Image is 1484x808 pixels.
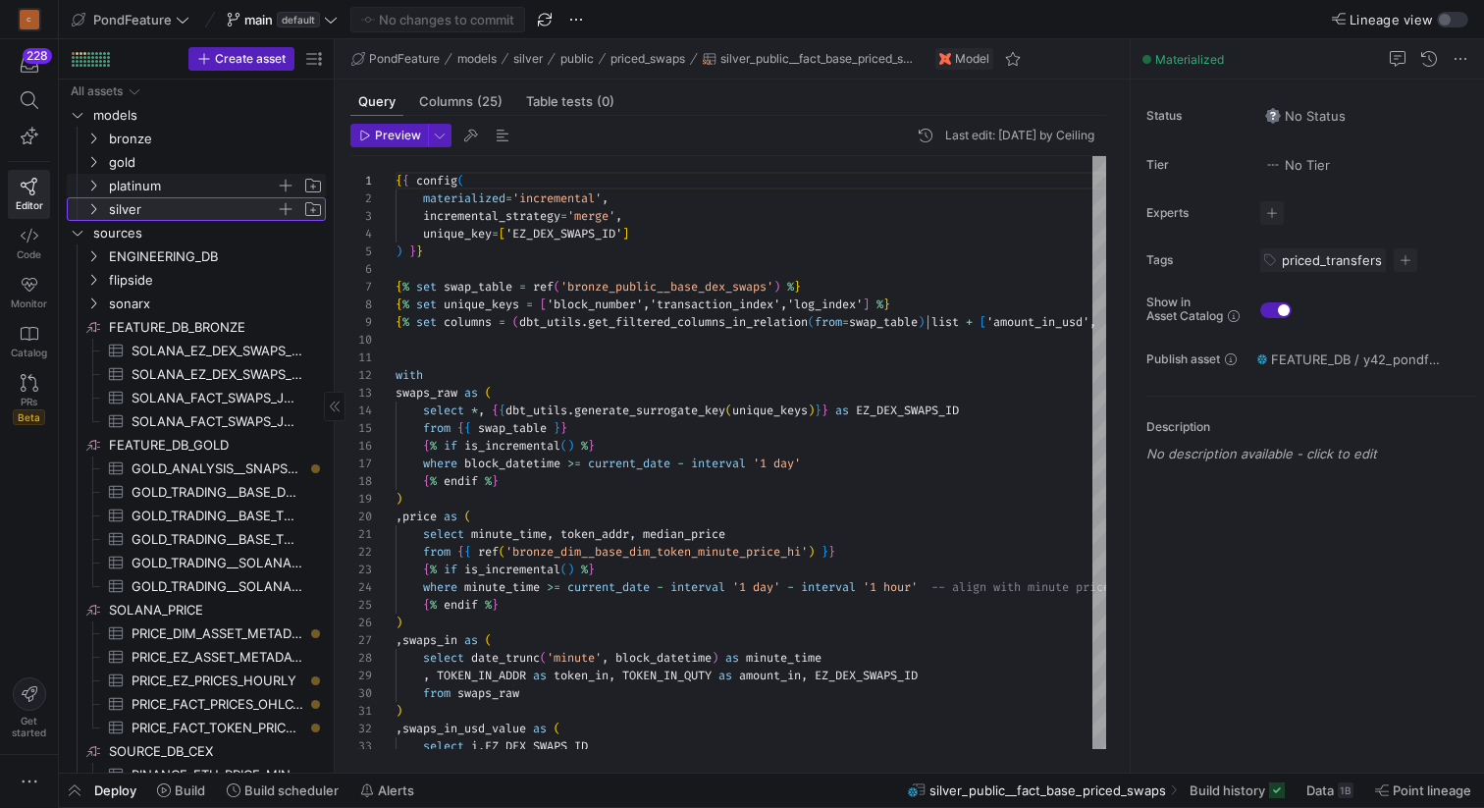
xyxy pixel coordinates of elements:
[109,740,323,763] span: SOURCE_DB_CEX​​​​​​​​
[402,296,409,312] span: %
[350,508,372,525] div: 20
[597,95,614,108] span: (0)
[350,543,372,561] div: 22
[416,279,437,295] span: set
[132,693,303,716] span: PRICE_FACT_PRICES_OHLC_HOURLY​​​​​​​​​
[478,403,485,418] span: ,
[8,170,50,219] a: Editor
[67,433,326,457] a: FEATURE_DB_GOLD​​​​​​​​
[350,561,372,578] div: 23
[567,403,574,418] span: .
[67,527,326,551] a: GOLD_TRADING__BASE_TOKEN_TRANSFERS_FEATURES​​​​​​​​​
[423,403,464,418] span: select
[508,47,548,71] button: silver
[444,438,457,454] span: if
[396,367,423,383] span: with
[350,207,372,225] div: 3
[8,219,50,268] a: Code
[67,292,326,315] div: Press SPACE to select this row.
[698,47,924,71] button: silver_public__fact_base_priced_swaps
[533,279,554,295] span: ref
[423,438,430,454] span: {
[93,104,323,127] span: models
[109,128,323,150] span: bronze
[67,457,326,480] a: GOLD_ANALYSIS__SNAPSHOT_TOKEN_MARKET_FEATURES​​​​​​​​​
[375,129,421,142] span: Preview
[350,366,372,384] div: 12
[93,12,172,27] span: PondFeature
[8,268,50,317] a: Monitor
[478,420,547,436] span: swap_table
[1190,782,1265,798] span: Build history
[350,402,372,419] div: 14
[423,473,430,489] span: {
[350,455,372,472] div: 17
[464,509,471,524] span: (
[430,473,437,489] span: %
[67,551,326,574] div: Press SPACE to select this row.
[416,314,437,330] span: set
[67,244,326,268] div: Press SPACE to select this row.
[132,481,303,504] span: GOLD_TRADING__BASE_DEX_SWAPS_FEATURES​​​​​​​​​
[821,403,828,418] span: }
[444,509,457,524] span: as
[547,526,554,542] span: ,
[986,314,1330,330] span: 'amount_in_usd', 'amount_out_usd', 'EZ_DEX_SWAPS_I
[606,47,690,71] button: priced_swaps
[244,782,339,798] span: Build scheduler
[8,670,50,746] button: Getstarted
[351,774,423,807] button: Alerts
[67,409,326,433] div: Press SPACE to select this row.
[1265,108,1346,124] span: No Status
[1298,774,1362,807] button: Data1B
[67,763,326,786] a: BINANCE_ETH_PRICE_MINUTE​​​​​​​​​
[815,403,821,418] span: }
[132,646,303,669] span: PRICE_EZ_ASSET_METADATA​​​​​​​​​
[849,314,918,330] span: swap_table
[485,473,492,489] span: %
[925,314,931,330] span: |
[1393,782,1471,798] span: Point lineage
[67,645,326,669] a: PRICE_EZ_ASSET_METADATA​​​​​​​​​
[67,174,326,197] div: Press SPACE to select this row.
[602,190,609,206] span: ,
[402,173,409,189] span: {
[499,544,505,560] span: (
[215,52,286,66] span: Create asset
[358,95,396,108] span: Query
[567,438,574,454] span: )
[423,526,464,542] span: select
[67,480,326,504] a: GOLD_TRADING__BASE_DEX_SWAPS_FEATURES​​​​​​​​​
[67,386,326,409] div: Press SPACE to select this row.
[452,47,502,71] button: models
[560,420,567,436] span: }
[808,544,815,560] span: )
[567,456,581,471] span: >=
[67,551,326,574] a: GOLD_TRADING__SOLANA_TOKEN_PRICE_FEATURES​​​​​​​​​
[350,124,428,147] button: Preview
[23,48,52,64] div: 228
[67,7,194,32] button: PondFeature
[188,47,294,71] button: Create asset
[554,420,560,436] span: }
[629,526,636,542] span: ,
[423,226,492,242] span: unique_key
[457,173,464,189] span: (
[945,129,1094,142] div: Last edit: [DATE] by Ceiling
[423,456,457,471] span: where
[1265,157,1330,173] span: No Tier
[350,278,372,296] div: 7
[67,362,326,386] div: Press SPACE to select this row.
[773,279,780,295] span: )
[109,316,323,339] span: FEATURE_DB_BRONZE​​​​​​​​
[980,314,986,330] span: [
[1306,782,1334,798] span: Data
[396,491,402,507] span: )
[753,456,801,471] span: '1 day'
[581,438,588,454] span: %
[808,403,815,418] span: )
[21,396,37,407] span: PRs
[416,243,423,259] span: }
[560,526,629,542] span: token_addr
[1146,420,1476,434] p: Description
